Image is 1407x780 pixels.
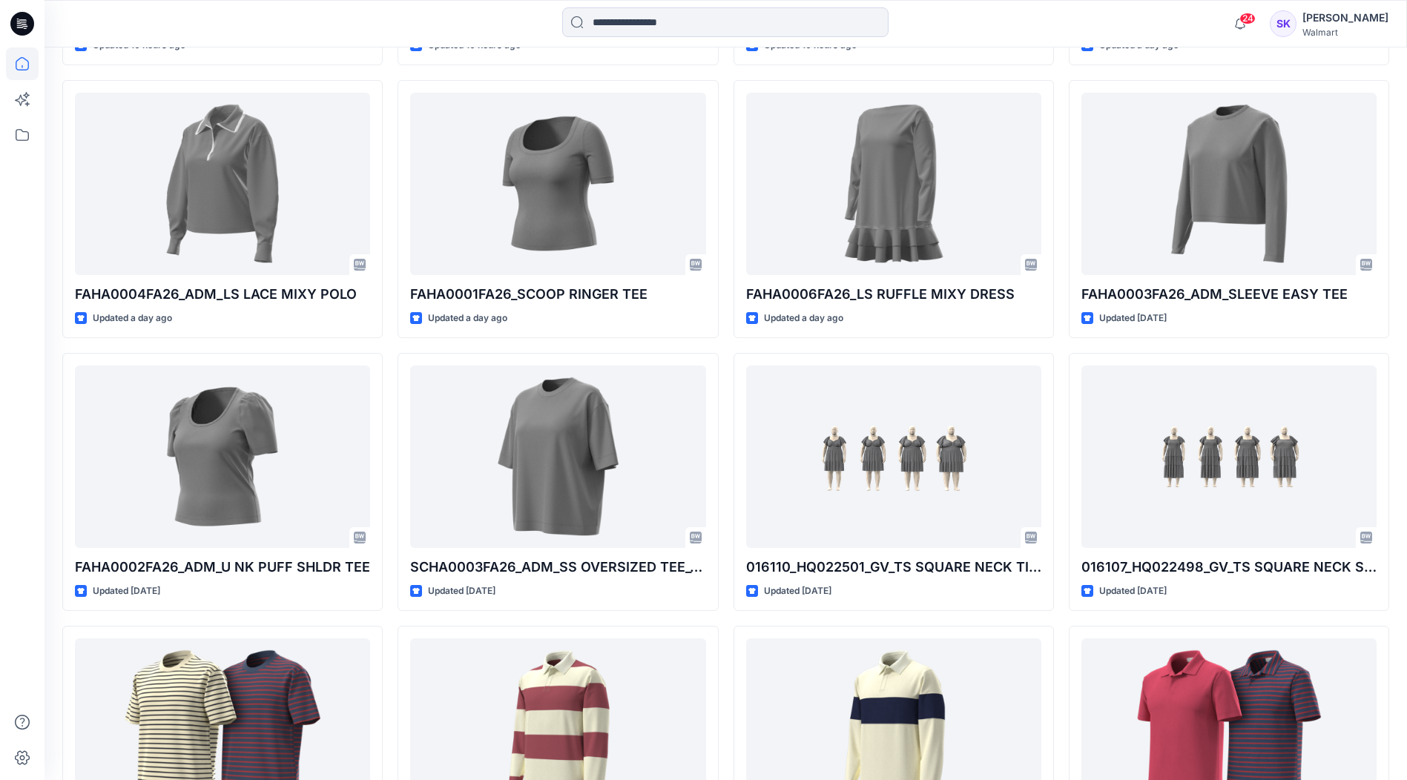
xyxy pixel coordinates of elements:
[428,584,495,599] p: Updated [DATE]
[1302,27,1388,38] div: Walmart
[764,311,843,326] p: Updated a day ago
[410,366,705,547] a: SCHA0003FA26_ADM_SS OVERSIZED TEE_140GSM
[75,366,370,547] a: FAHA0002FA26_ADM_U NK PUFF SHLDR TEE
[1099,311,1167,326] p: Updated [DATE]
[410,93,705,274] a: FAHA0001FA26_SCOOP RINGER TEE
[1099,584,1167,599] p: Updated [DATE]
[764,584,831,599] p: Updated [DATE]
[746,93,1041,274] a: FAHA0006FA26_LS RUFFLE MIXY DRESS
[428,311,507,326] p: Updated a day ago
[746,366,1041,547] a: 016110_HQ022501_GV_TS SQUARE NECK TIER MINI DRESS
[410,557,705,578] p: SCHA0003FA26_ADM_SS OVERSIZED TEE_140GSM
[1081,366,1377,547] a: 016107_HQ022498_GV_TS SQUARE NECK SMOCKED MIDI DRESS
[1081,284,1377,305] p: FAHA0003FA26_ADM_SLEEVE EASY TEE
[93,584,160,599] p: Updated [DATE]
[75,284,370,305] p: FAHA0004FA26_ADM_LS LACE MIXY POLO
[746,284,1041,305] p: FAHA0006FA26_LS RUFFLE MIXY DRESS
[93,311,172,326] p: Updated a day ago
[1302,9,1388,27] div: [PERSON_NAME]
[1239,13,1256,24] span: 24
[1081,93,1377,274] a: FAHA0003FA26_ADM_SLEEVE EASY TEE
[746,557,1041,578] p: 016110_HQ022501_GV_TS SQUARE NECK TIER MINI DRESS
[1270,10,1296,37] div: SK
[75,93,370,274] a: FAHA0004FA26_ADM_LS LACE MIXY POLO
[410,284,705,305] p: FAHA0001FA26_SCOOP RINGER TEE
[75,557,370,578] p: FAHA0002FA26_ADM_U NK PUFF SHLDR TEE
[1081,557,1377,578] p: 016107_HQ022498_GV_TS SQUARE NECK SMOCKED MIDI DRESS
